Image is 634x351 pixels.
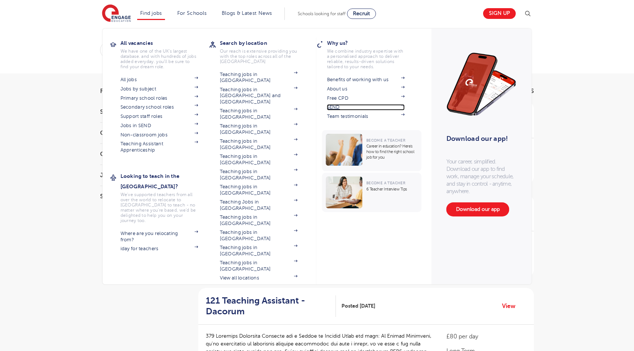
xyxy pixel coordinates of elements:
[206,295,330,317] h2: 121 Teaching Assistant - Dacorum
[100,42,452,59] div: Submit
[140,10,162,16] a: Find jobs
[446,332,526,341] p: £80 per day
[327,38,416,69] a: Why us?We combine industry expertise with a personalised approach to deliver reliable, results-dr...
[220,108,298,120] a: Teaching jobs in [GEOGRAPHIC_DATA]
[100,172,182,178] h3: Job Type
[220,87,298,105] a: Teaching jobs in [GEOGRAPHIC_DATA] and [GEOGRAPHIC_DATA]
[220,153,298,166] a: Teaching jobs in [GEOGRAPHIC_DATA]
[341,302,375,310] span: Posted [DATE]
[120,38,209,69] a: All vacanciesWe have one of the UK's largest database. and with hundreds of jobs added everyday. ...
[220,38,309,48] h3: Search by location
[220,72,298,84] a: Teaching jobs in [GEOGRAPHIC_DATA]
[120,38,209,48] h3: All vacancies
[220,184,298,196] a: Teaching jobs in [GEOGRAPHIC_DATA]
[446,202,509,216] a: Download our app
[120,95,198,101] a: Primary school roles
[327,104,405,110] a: SEND
[220,49,298,64] p: Our reach is extensive providing you with the top roles across all of the [GEOGRAPHIC_DATA]
[327,113,405,119] a: Team testimonials
[177,10,207,16] a: For Schools
[322,130,423,171] a: Become a TeacherCareer in education? Here’s how to find the right school job for you
[120,192,198,223] p: We've supported teachers from all over the world to relocate to [GEOGRAPHIC_DATA] to teach - no m...
[120,171,209,223] a: Looking to teach in the [GEOGRAPHIC_DATA]?We've supported teachers from all over the world to rel...
[220,138,298,150] a: Teaching jobs in [GEOGRAPHIC_DATA]
[366,186,418,192] p: 6 Teacher Interview Tips
[120,231,198,243] a: Where are you relocating from?
[220,214,298,226] a: Teaching jobs in [GEOGRAPHIC_DATA]
[220,199,298,211] a: Teaching Jobs in [GEOGRAPHIC_DATA]
[327,95,405,101] a: Free CPD
[120,77,198,83] a: All jobs
[483,8,516,19] a: Sign up
[446,130,514,147] h3: Download our app!
[327,77,405,83] a: Benefits of working with us
[366,138,405,142] span: Become a Teacher
[120,113,198,119] a: Support staff roles
[366,143,418,160] p: Career in education? Here’s how to find the right school job for you
[100,193,182,199] h3: Sector
[120,123,198,129] a: Jobs in SEND
[322,173,423,212] a: Become a Teacher6 Teacher Interview Tips
[100,151,182,157] h3: City
[206,295,336,317] a: 121 Teaching Assistant - Dacorum
[100,109,182,115] h3: Start Date
[120,86,198,92] a: Jobs by subject
[502,301,521,311] a: View
[327,49,405,69] p: We combine industry expertise with a personalised approach to deliver reliable, results-driven so...
[102,4,131,23] img: Engage Education
[220,123,298,135] a: Teaching jobs in [GEOGRAPHIC_DATA]
[220,275,298,281] a: View all locations
[222,10,272,16] a: Blogs & Latest News
[100,130,182,136] h3: County
[120,141,198,153] a: Teaching Assistant Apprenticeship
[100,88,122,94] span: Filters
[220,169,298,181] a: Teaching jobs in [GEOGRAPHIC_DATA]
[366,181,405,185] span: Become a Teacher
[120,104,198,110] a: Secondary school roles
[220,260,298,272] a: Teaching jobs in [GEOGRAPHIC_DATA]
[298,11,346,16] span: Schools looking for staff
[347,9,376,19] a: Recruit
[353,11,370,16] span: Recruit
[120,132,198,138] a: Non-classroom jobs
[446,158,517,195] p: Your career, simplified. Download our app to find work, manage your schedule, and stay in control...
[327,86,405,92] a: About us
[327,38,416,48] h3: Why us?
[220,229,298,242] a: Teaching jobs in [GEOGRAPHIC_DATA]
[120,49,198,69] p: We have one of the UK's largest database. and with hundreds of jobs added everyday. you'll be sur...
[220,38,309,64] a: Search by locationOur reach is extensive providing you with the top roles across all of the [GEOG...
[220,245,298,257] a: Teaching jobs in [GEOGRAPHIC_DATA]
[120,171,209,192] h3: Looking to teach in the [GEOGRAPHIC_DATA]?
[120,246,198,252] a: iday for teachers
